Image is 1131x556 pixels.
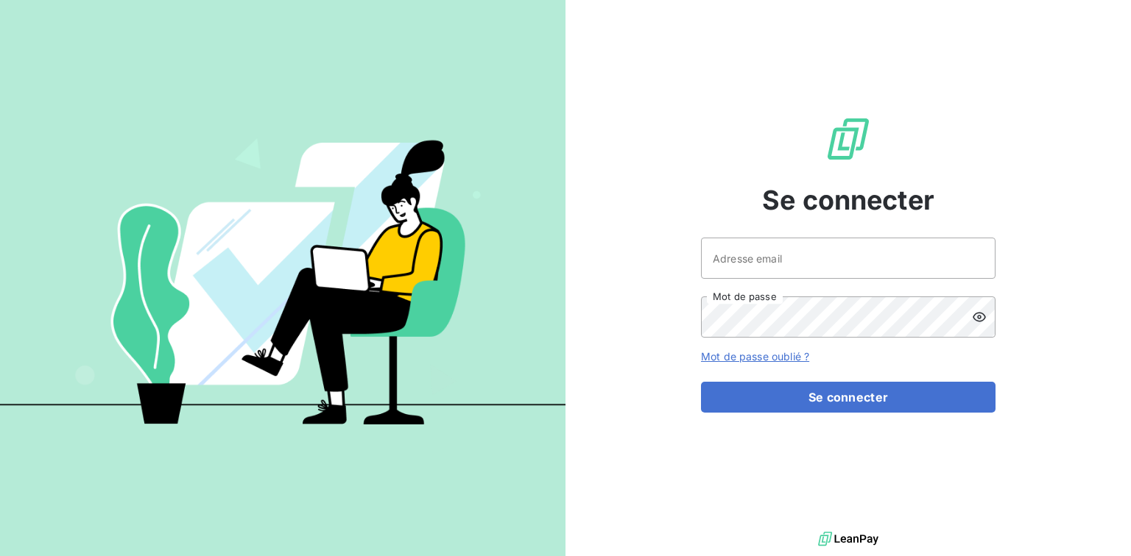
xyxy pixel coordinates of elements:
[701,382,996,413] button: Se connecter
[818,528,878,550] img: logo
[701,238,996,279] input: placeholder
[825,115,872,163] img: Logo LeanPay
[701,350,809,363] a: Mot de passe oublié ?
[762,180,934,220] span: Se connecter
